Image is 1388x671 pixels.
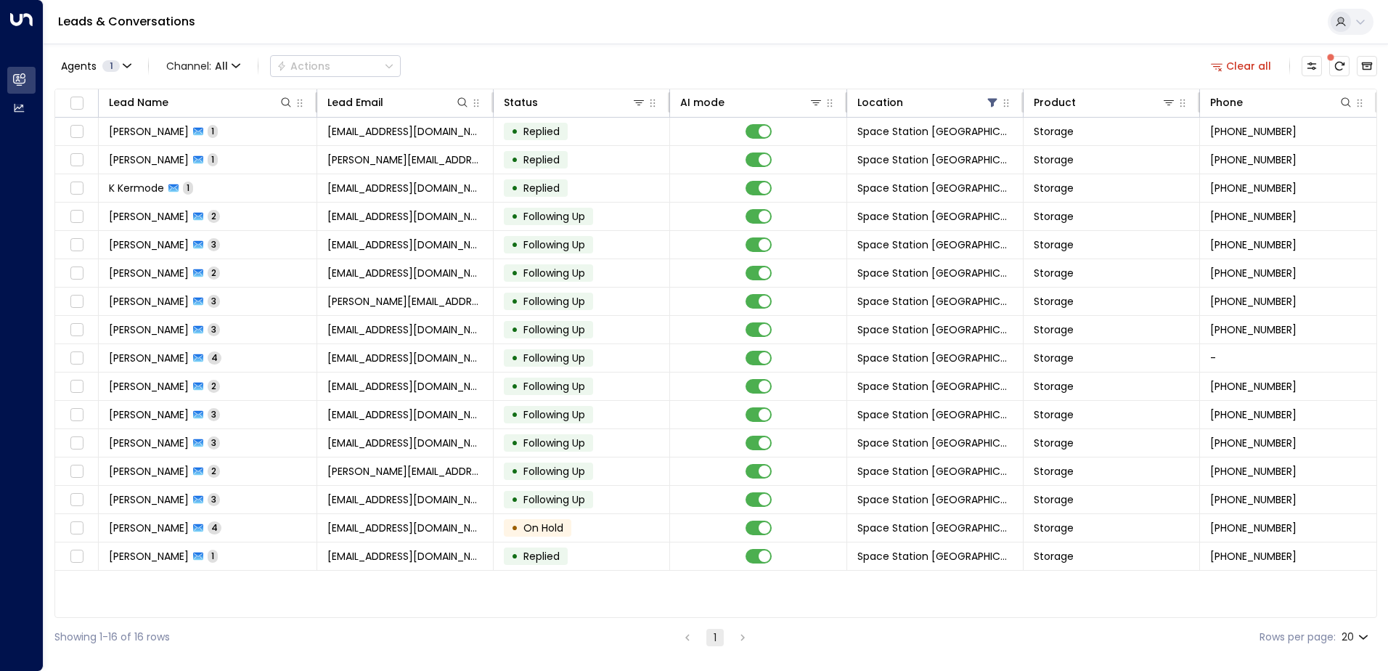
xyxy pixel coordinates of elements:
[680,94,724,111] div: AI mode
[208,210,220,222] span: 2
[1342,627,1371,648] div: 20
[504,94,646,111] div: Status
[1034,322,1074,337] span: Storage
[102,60,120,72] span: 1
[857,94,1000,111] div: Location
[208,267,220,279] span: 2
[1210,492,1297,507] span: +447527031702
[109,209,189,224] span: Gao Cao
[327,181,483,195] span: kermode91@virginmedia.com
[511,346,518,370] div: •
[1210,407,1297,422] span: +447810501051
[109,549,189,564] span: David Robertson
[511,232,518,257] div: •
[109,94,168,111] div: Lead Name
[680,94,822,111] div: AI mode
[511,374,518,399] div: •
[523,351,585,365] span: Following Up
[523,436,585,450] span: Following Up
[68,349,86,367] span: Toggle select row
[1260,630,1336,645] label: Rows per page:
[327,492,483,507] span: cjafisher@hotmail.co.uk
[208,295,220,307] span: 3
[68,151,86,169] span: Toggle select row
[523,549,560,564] span: Replied
[857,549,1013,564] span: Space Station Solihull
[68,293,86,311] span: Toggle select row
[857,464,1013,479] span: Space Station Solihull
[208,465,220,477] span: 2
[327,407,483,422] span: iancasewell@me.com
[523,379,585,394] span: Following Up
[523,266,585,280] span: Following Up
[1034,152,1074,167] span: Storage
[1034,436,1074,450] span: Storage
[523,322,585,337] span: Following Up
[327,266,483,280] span: cossiebcfc@yahoo.co.uk
[1302,56,1322,76] button: Customize
[109,322,189,337] span: Sai Govindaraju
[857,237,1013,252] span: Space Station Solihull
[1034,94,1076,111] div: Product
[1034,549,1074,564] span: Storage
[523,294,585,309] span: Following Up
[523,492,585,507] span: Following Up
[523,209,585,224] span: Following Up
[208,153,218,166] span: 1
[1210,379,1297,394] span: +447906580764
[857,181,1013,195] span: Space Station Solihull
[68,548,86,566] span: Toggle select row
[1034,351,1074,365] span: Storage
[1210,464,1297,479] span: +447561295368
[511,204,518,229] div: •
[1205,56,1278,76] button: Clear all
[68,463,86,481] span: Toggle select row
[511,119,518,144] div: •
[109,379,189,394] span: Ben Wiggins
[68,406,86,424] span: Toggle select row
[523,464,585,479] span: Following Up
[857,492,1013,507] span: Space Station Solihull
[857,436,1013,450] span: Space Station Solihull
[160,56,246,76] span: Channel:
[857,351,1013,365] span: Space Station Solihull
[68,519,86,537] span: Toggle select row
[208,351,221,364] span: 4
[270,55,401,77] div: Button group with a nested menu
[68,94,86,113] span: Toggle select all
[1357,56,1377,76] button: Archived Leads
[857,124,1013,139] span: Space Station Solihull
[857,266,1013,280] span: Space Station Solihull
[109,181,164,195] span: K Kermode
[1210,94,1243,111] div: Phone
[1210,521,1297,535] span: +447500535001
[54,630,170,645] div: Showing 1-16 of 16 rows
[109,521,189,535] span: Karen Johnson
[68,236,86,254] span: Toggle select row
[208,521,221,534] span: 4
[857,521,1013,535] span: Space Station Solihull
[208,408,220,420] span: 3
[327,294,483,309] span: patricia_nightingale@hotmail.com
[1329,56,1350,76] span: There are new threads available. Refresh the grid to view the latest updates.
[511,176,518,200] div: •
[1034,492,1074,507] span: Storage
[68,179,86,198] span: Toggle select row
[511,317,518,342] div: •
[1034,294,1074,309] span: Storage
[1034,464,1074,479] span: Storage
[109,436,189,450] span: Logan Macdonald
[511,261,518,285] div: •
[511,431,518,455] div: •
[1034,209,1074,224] span: Storage
[1210,237,1297,252] span: +447852798549
[706,629,724,646] button: page 1
[678,628,752,646] nav: pagination navigation
[109,407,189,422] span: Ian Casewell
[327,94,383,111] div: Lead Email
[1034,266,1074,280] span: Storage
[208,380,220,392] span: 2
[109,152,189,167] span: Jake Powell
[109,464,189,479] span: James Weller
[68,434,86,452] span: Toggle select row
